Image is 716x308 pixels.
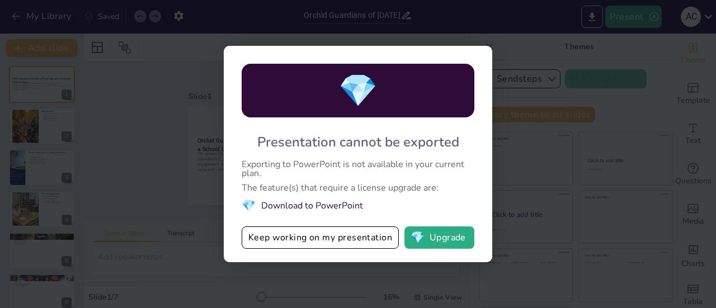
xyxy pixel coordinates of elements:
[242,183,474,192] div: The feature(s) that require a license upgrade are:
[242,198,474,213] li: Download to PowerPoint
[411,232,425,243] span: diamond
[338,69,378,112] span: diamond
[242,160,474,178] div: Exporting to PowerPoint is not available in your current plan.
[242,226,399,249] button: Keep working on my presentation
[257,133,459,151] div: Presentation cannot be exported
[404,226,474,249] button: diamondUpgrade
[242,198,256,213] span: diamond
